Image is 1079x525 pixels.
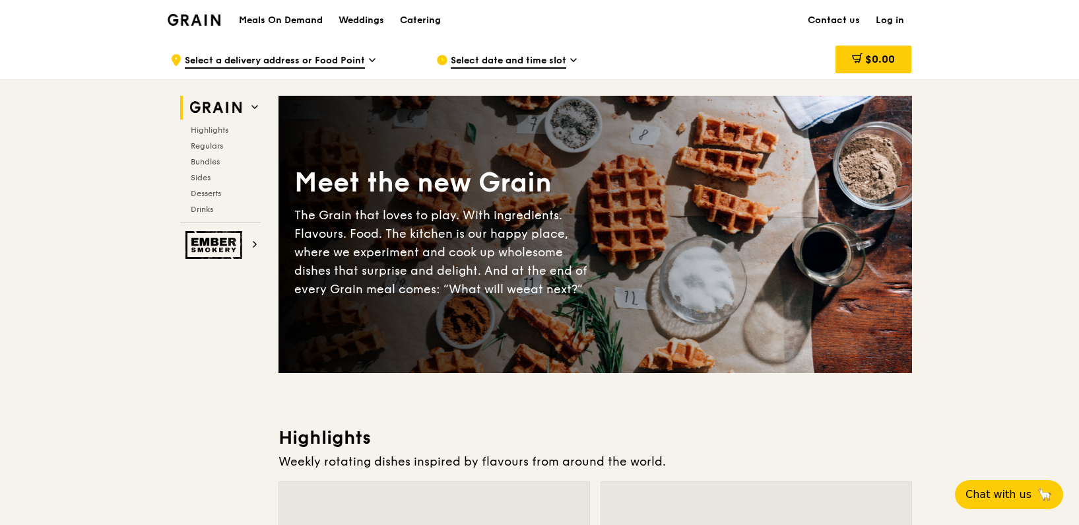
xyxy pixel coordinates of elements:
h1: Meals On Demand [239,14,323,27]
span: 🦙 [1037,487,1053,503]
a: Log in [868,1,912,40]
span: Select a delivery address or Food Point [185,54,365,69]
span: Chat with us [965,487,1031,503]
div: Meet the new Grain [294,165,595,201]
div: Weddings [339,1,384,40]
div: The Grain that loves to play. With ingredients. Flavours. Food. The kitchen is our happy place, w... [294,206,595,298]
span: Select date and time slot [451,54,566,69]
span: Drinks [191,205,213,214]
span: Desserts [191,189,221,198]
span: eat next?” [523,282,583,297]
span: Highlights [191,125,228,135]
a: Weddings [331,1,392,40]
div: Weekly rotating dishes inspired by flavours from around the world. [278,452,912,471]
img: Grain web logo [185,96,246,120]
span: Regulars [191,141,223,151]
a: Contact us [800,1,868,40]
h3: Highlights [278,426,912,450]
span: Bundles [191,157,220,166]
div: Catering [400,1,441,40]
img: Grain [168,14,221,26]
span: $0.00 [865,53,895,65]
span: Sides [191,173,211,182]
button: Chat with us🦙 [955,480,1063,509]
a: Catering [392,1,449,40]
img: Ember Smokery web logo [185,231,246,259]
